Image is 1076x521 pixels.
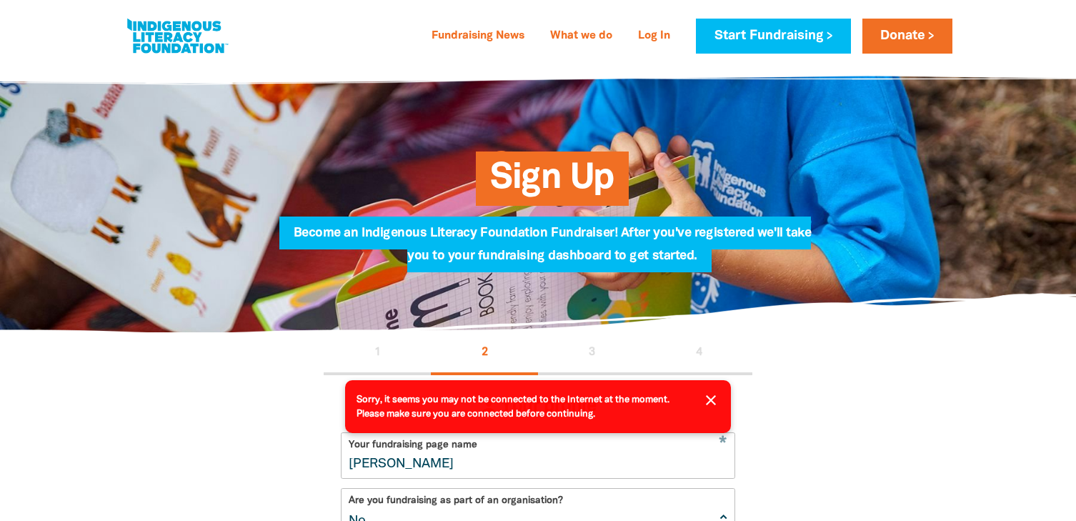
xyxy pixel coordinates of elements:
[341,392,735,421] h3: Your profile
[294,227,812,272] span: Become an Indigenous Literacy Foundation Fundraiser! After you've registered we'll take you to yo...
[357,394,677,422] p: Sorry, it seems you may not be connected to the Internet at the moment. Please make sure you are ...
[374,347,381,358] span: 1
[542,25,621,48] a: What we do
[629,25,679,48] a: Log In
[423,25,533,48] a: Fundraising News
[695,384,727,416] button: close
[702,392,719,409] i: close
[324,332,431,375] button: Stage 1
[696,19,850,54] a: Start Fundraising
[862,19,952,54] a: Donate
[490,162,614,206] span: Sign Up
